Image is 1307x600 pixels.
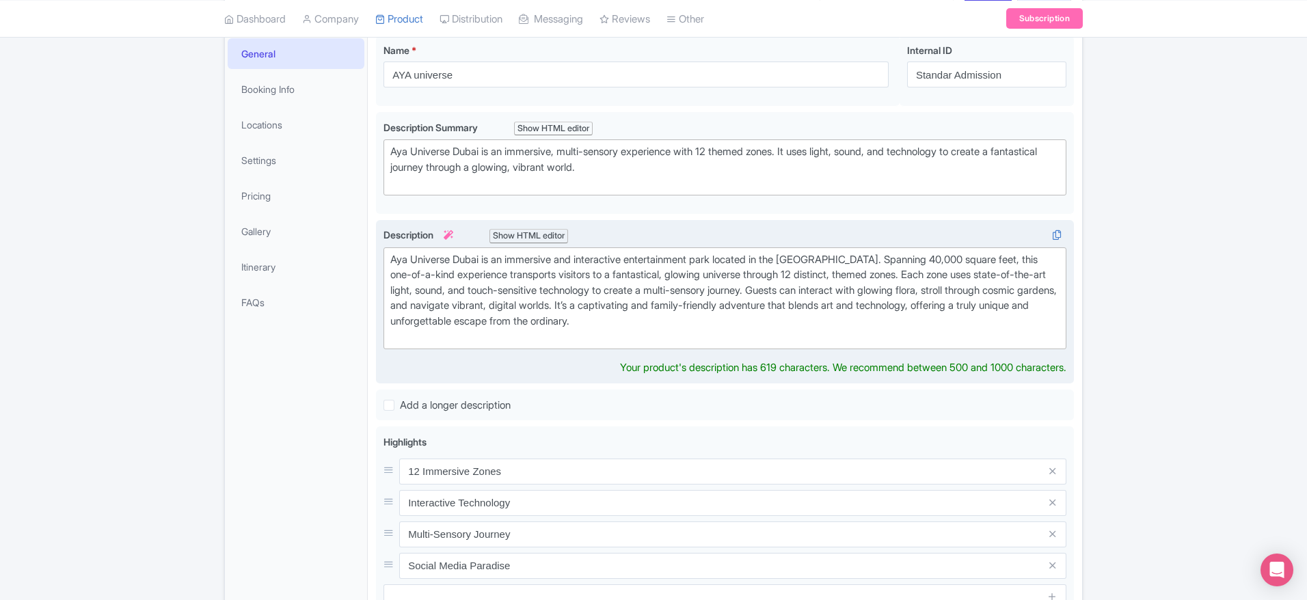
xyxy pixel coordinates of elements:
a: Booking Info [228,74,364,105]
a: General [228,38,364,69]
div: Open Intercom Messenger [1261,554,1293,586]
span: Description Summary [383,122,480,133]
div: Show HTML editor [514,122,593,136]
a: Itinerary [228,251,364,282]
a: Locations [228,109,364,140]
span: Internal ID [907,44,952,56]
span: Description [383,229,455,241]
div: Show HTML editor [489,229,568,243]
a: Settings [228,145,364,176]
span: Highlights [383,436,427,448]
span: Name [383,44,409,56]
a: FAQs [228,287,364,318]
a: Subscription [1006,8,1083,29]
a: Pricing [228,180,364,211]
a: Gallery [228,216,364,247]
div: Aya Universe Dubai is an immersive, multi-sensory experience with 12 themed zones. It uses light,... [390,144,1060,191]
div: Aya Universe Dubai is an immersive and interactive entertainment park located in the [GEOGRAPHIC_... [390,252,1060,344]
div: Your product's description has 619 characters. We recommend between 500 and 1000 characters. [620,360,1066,376]
span: Add a longer description [400,398,511,411]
